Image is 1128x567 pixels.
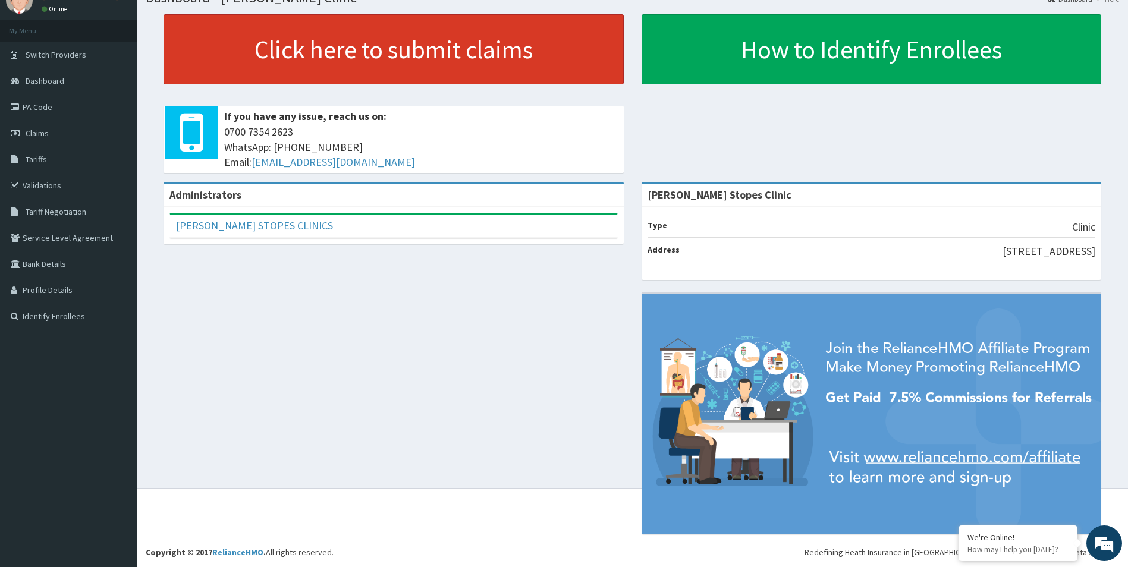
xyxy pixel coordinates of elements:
[648,188,791,201] strong: [PERSON_NAME] Stopes Clinic
[26,206,86,217] span: Tariff Negotiation
[26,49,86,60] span: Switch Providers
[137,488,1128,567] footer: All rights reserved.
[42,5,70,13] a: Online
[164,14,624,84] a: Click here to submit claims
[26,128,49,138] span: Claims
[252,155,415,169] a: [EMAIL_ADDRESS][DOMAIN_NAME]
[26,154,47,165] span: Tariffs
[146,547,266,557] strong: Copyright © 2017 .
[648,220,667,231] b: Type
[224,109,387,123] b: If you have any issue, reach us on:
[648,244,680,255] b: Address
[805,546,1119,558] div: Redefining Heath Insurance in [GEOGRAPHIC_DATA] using Telemedicine and Data Science!
[967,532,1069,543] div: We're Online!
[1003,244,1095,259] p: [STREET_ADDRESS]
[212,547,263,557] a: RelianceHMO
[176,219,333,232] a: [PERSON_NAME] STOPES CLINICS
[169,188,241,201] b: Administrators
[224,124,618,170] span: 0700 7354 2623 WhatsApp: [PHONE_NUMBER] Email:
[642,14,1102,84] a: How to Identify Enrollees
[967,544,1069,555] p: How may I help you today?
[1072,219,1095,235] p: Clinic
[26,75,64,86] span: Dashboard
[642,294,1102,534] img: provider-team-banner.png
